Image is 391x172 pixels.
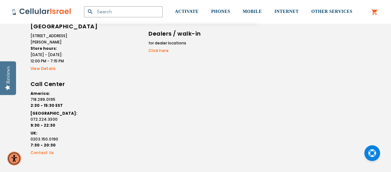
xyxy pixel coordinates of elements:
span: ACTIVATE [175,9,198,14]
span: PHONES [211,9,230,14]
img: Cellular Israel Logo [12,8,71,15]
strong: 9:30 - 22:30 [31,123,55,128]
strong: 7:30 - 20:30 [31,142,56,148]
strong: [GEOGRAPHIC_DATA]: [31,111,77,116]
span: INTERNET [274,9,299,14]
input: Search [84,6,163,17]
a: 718.289.0195 [31,97,84,102]
strong: 2:30 - 15:30 EST [31,103,63,108]
h6: Dealers / walk-in [148,29,202,38]
li: [STREET_ADDRESS][PERSON_NAME] [DATE] - [DATE]: 12:00 PM - 7:15 PM [31,33,84,64]
a: 0203.150.0190 [31,136,84,142]
li: for dealer locations [148,40,202,46]
a: 072.224.3300 [31,117,84,122]
strong: Store hours: [31,46,57,51]
a: View Details [31,66,84,72]
span: MOBILE [243,9,262,14]
div: Reviews [5,66,11,83]
a: Click here [148,48,202,54]
a: Contact Us [31,150,84,156]
strong: America: [31,91,50,96]
span: OTHER SERVICES [311,9,352,14]
strong: UK: [31,130,37,136]
div: Accessibility Menu [7,152,21,165]
h6: Call Center [31,79,84,89]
